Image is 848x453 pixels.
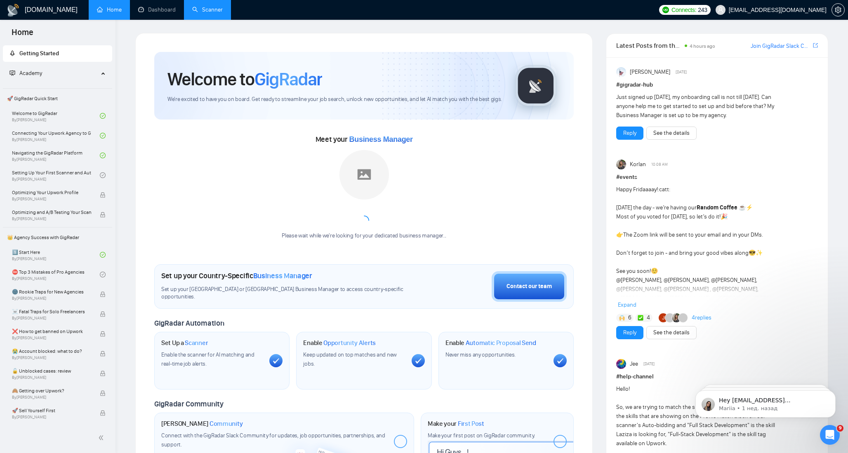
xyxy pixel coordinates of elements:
span: Enable the scanner for AI matching and real-time job alerts. [161,351,254,367]
span: 👑 Agency Success with GigRadar [4,229,111,246]
span: rocket [9,50,15,56]
a: Join GigRadar Slack Community [751,42,811,51]
span: Academy [19,70,42,77]
span: lock [100,311,106,317]
span: By [PERSON_NAME] [12,296,91,301]
span: Business Manager [349,135,413,143]
span: By [PERSON_NAME] [12,316,91,321]
span: Home [5,26,40,44]
span: 😎 [749,249,756,256]
span: Automatic Proposal Send [466,339,536,347]
button: Contact our team [492,271,567,302]
img: upwork-logo.png [662,7,669,13]
a: export [813,42,818,49]
img: logo [7,4,20,17]
span: lock [100,291,106,297]
span: By [PERSON_NAME] [12,216,91,221]
strong: Random Coffee [697,204,737,211]
span: check-circle [100,272,106,277]
span: ✨ [756,249,763,256]
span: Connect with the GigRadar Slack Community for updates, job opportunities, partnerships, and support. [161,432,385,448]
span: Set up your [GEOGRAPHIC_DATA] or [GEOGRAPHIC_DATA] Business Manager to access country-specific op... [161,286,405,301]
span: GigRadar Community [154,399,224,408]
h1: Set up your Country-Specific [161,271,312,280]
span: check-circle [100,172,106,178]
span: Community [210,420,243,428]
span: setting [832,7,844,13]
span: Business Manager [253,271,312,280]
span: By [PERSON_NAME] [12,415,91,420]
span: ❌ How to get banned on Upwork [12,327,91,336]
h1: Set Up a [161,339,208,347]
span: Opportunity Alerts [323,339,376,347]
img: ✅ [638,315,643,321]
span: 🎉 [721,213,728,220]
span: Keep updated on top matches and new jobs. [303,351,397,367]
span: Meet your [316,135,413,144]
span: ☠️ Fatal Traps for Solo Freelancers [12,307,91,316]
span: Korlan [630,160,646,169]
span: loading [358,214,371,227]
img: placeholder.png [339,150,389,200]
button: setting [832,3,845,16]
span: 243 [698,5,707,14]
li: Getting Started [3,45,112,62]
span: GigRadar Automation [154,319,224,328]
span: By [PERSON_NAME] [12,197,91,202]
span: 🌚 Rookie Traps for New Agencies [12,288,91,296]
h1: [PERSON_NAME] [161,420,243,428]
span: 🙈 Getting over Upwork? [12,387,91,395]
a: See the details [653,328,690,337]
span: GigRadar [254,68,322,90]
button: Reply [616,127,643,140]
span: Getting Started [19,50,59,57]
a: setting [832,7,845,13]
h1: # gigradar-hub [616,80,818,89]
span: [DATE] [676,68,687,76]
span: lock [100,410,106,416]
a: Setting Up Your First Scanner and Auto-BidderBy[PERSON_NAME] [12,166,100,184]
img: Korlan [616,160,626,169]
span: lock [100,192,106,198]
a: homeHome [97,6,122,13]
span: 🔓 Unblocked cases: review [12,367,91,375]
a: Reply [623,328,636,337]
span: [PERSON_NAME] [630,68,670,77]
span: Never miss any opportunities. [445,351,516,358]
span: 6 [628,314,631,322]
span: By [PERSON_NAME] [12,375,91,380]
span: Make your first post on GigRadar community. [428,432,535,439]
span: By [PERSON_NAME] [12,395,91,400]
span: ⚡ [746,204,753,211]
img: Jee [616,359,626,369]
h1: # events [616,173,818,182]
h1: # help-channel [616,372,818,381]
span: user [718,7,723,13]
a: searchScanner [192,6,223,13]
span: 🚀 Sell Yourself First [12,406,91,415]
span: lock [100,371,106,376]
span: We're excited to have you on board. Get ready to streamline your job search, unlock new opportuni... [167,96,502,103]
a: Welcome to GigRadarBy[PERSON_NAME] [12,107,100,125]
span: 😭 Account blocked: what to do? [12,347,91,355]
a: 1️⃣ Start HereBy[PERSON_NAME] [12,246,100,264]
a: ⛔ Top 3 Mistakes of Pro AgenciesBy[PERSON_NAME] [12,265,100,284]
span: Expand [618,301,636,308]
span: fund-projection-screen [9,70,15,76]
iframe: Intercom notifications сообщение [683,373,848,431]
a: Navigating the GigRadar PlatformBy[PERSON_NAME] [12,146,100,164]
span: check-circle [100,113,106,119]
span: ☺️ [651,268,658,275]
button: Reply [616,326,643,339]
img: JM [659,313,668,322]
span: 👉 [616,231,623,238]
img: gigradar-logo.png [515,65,556,106]
span: Scanner [185,339,208,347]
img: 🙌 [619,315,625,321]
img: Anisuzzaman Khan [616,67,626,77]
span: By [PERSON_NAME] [12,336,91,340]
span: check-circle [100,252,106,258]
